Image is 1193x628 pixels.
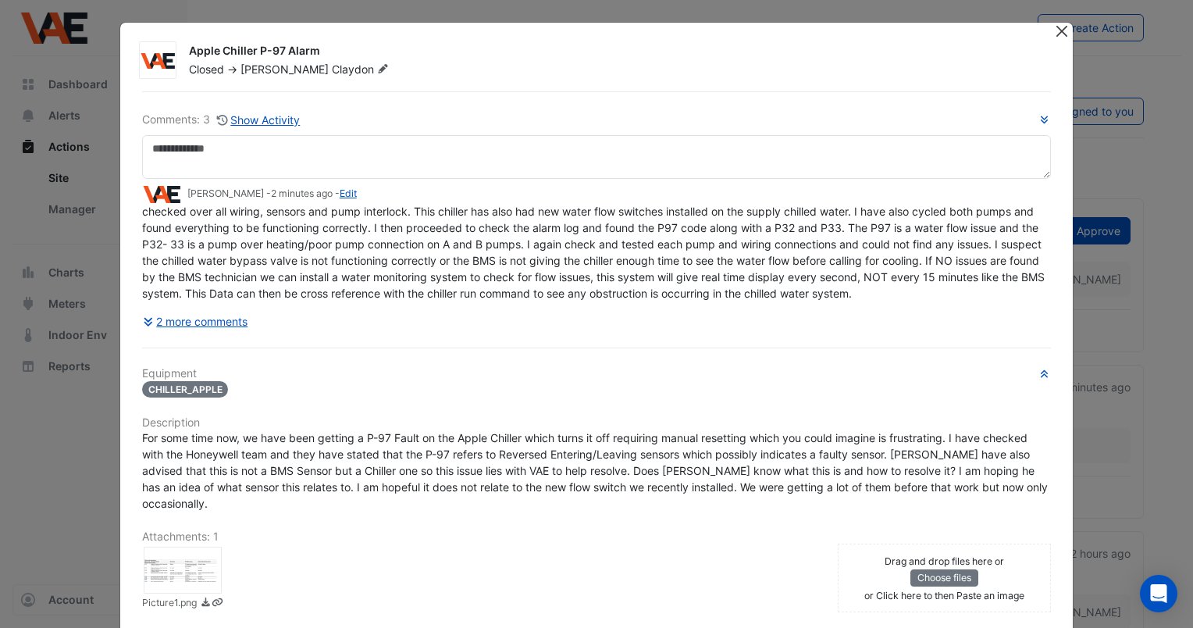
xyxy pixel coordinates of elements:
[216,111,301,129] button: Show Activity
[240,62,329,76] span: [PERSON_NAME]
[189,62,224,76] span: Closed
[187,187,357,201] small: [PERSON_NAME] - -
[142,186,181,203] img: VAE Group
[1140,575,1177,612] div: Open Intercom Messenger
[200,596,212,612] a: Download
[142,530,1051,544] h6: Attachments: 1
[1053,23,1070,39] button: Close
[189,43,1035,62] div: Apple Chiller P-97 Alarm
[142,431,1051,510] span: For some time now, we have been getting a P-97 Fault on the Apple Chiller which turns it off requ...
[227,62,237,76] span: ->
[144,547,222,594] div: Picture1.png
[142,381,229,398] span: CHILLER_APPLE
[142,596,197,612] small: Picture1.png
[340,187,357,199] a: Edit
[142,111,301,129] div: Comments: 3
[142,416,1051,430] h6: Description
[142,308,249,335] button: 2 more comments
[140,53,176,69] img: VAE Group
[212,596,223,612] a: Copy link to clipboard
[885,555,1004,567] small: Drag and drop files here or
[142,205,1048,300] span: checked over all wiring, sensors and pump interlock. This chiller has also had new water flow swi...
[864,590,1024,601] small: or Click here to then Paste an image
[910,569,978,587] button: Choose files
[271,187,333,199] span: 2025-10-07 14:47:00
[332,62,392,77] span: Claydon
[142,367,1051,380] h6: Equipment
